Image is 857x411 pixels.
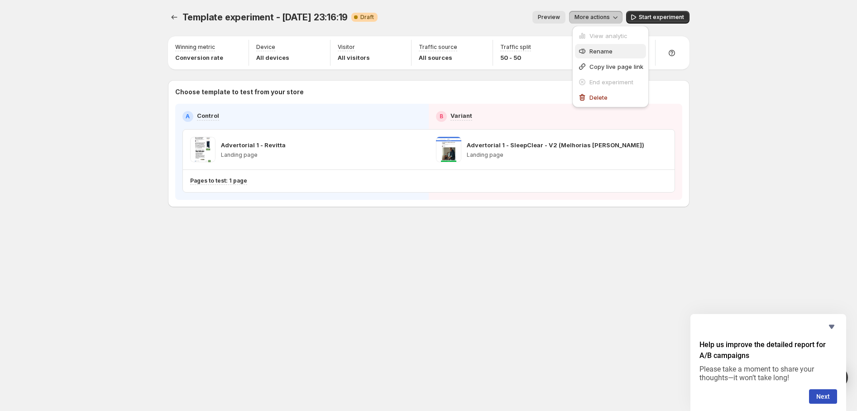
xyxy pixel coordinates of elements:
[175,87,682,97] p: Choose template to test from your store
[538,14,560,21] span: Preview
[639,14,684,21] span: Start experiment
[419,53,457,62] p: All sources
[589,63,643,70] span: Copy live page link
[809,389,837,404] button: Next question
[589,94,608,101] span: Delete
[589,48,613,55] span: Rename
[589,78,633,86] span: End experiment
[500,53,531,62] p: 50 - 50
[338,53,370,62] p: All visitors
[575,14,610,21] span: More actions
[575,59,646,74] button: Copy live page link
[338,44,355,51] p: Visitor
[699,321,837,404] div: Help us improve the detailed report for A/B campaigns
[436,137,461,162] img: Advertorial 1 - SleepClear - V2 (Melhorias rick)
[575,90,646,105] button: Delete
[182,12,348,23] span: Template experiment - [DATE] 23:16:19
[575,29,646,43] button: View analytic
[575,75,646,89] button: End experiment
[440,113,443,120] h2: B
[467,151,644,159] p: Landing page
[450,111,472,120] p: Variant
[569,11,622,24] button: More actions
[826,321,837,332] button: Hide survey
[175,44,215,51] p: Winning metric
[256,44,275,51] p: Device
[360,14,374,21] span: Draft
[532,11,565,24] button: Preview
[197,111,219,120] p: Control
[467,140,644,150] p: Advertorial 1 - SleepClear - V2 (Melhorias [PERSON_NAME])
[221,151,286,159] p: Landing page
[589,32,627,39] span: View analytic
[190,137,215,162] img: Advertorial 1 - Revitta
[168,11,181,24] button: Experiments
[419,44,457,51] p: Traffic source
[699,365,837,382] p: Please take a moment to share your thoughts—it won’t take long!
[221,140,286,150] p: Advertorial 1 - Revitta
[256,53,289,62] p: All devices
[500,44,531,51] p: Traffic split
[699,339,837,361] h2: Help us improve the detailed report for A/B campaigns
[175,53,223,62] p: Conversion rate
[190,177,247,184] p: Pages to test: 1 page
[186,113,190,120] h2: A
[626,11,689,24] button: Start experiment
[575,44,646,58] button: Rename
